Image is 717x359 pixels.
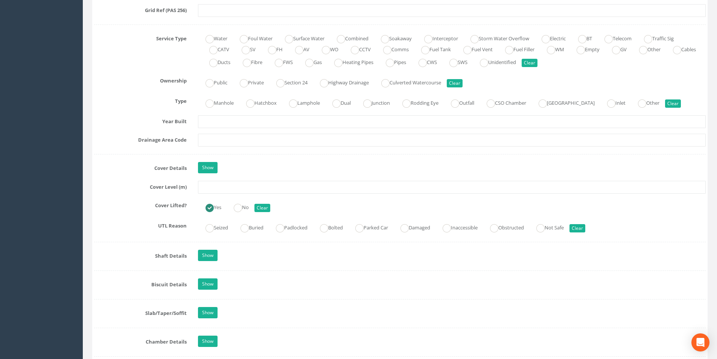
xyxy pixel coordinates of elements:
[411,56,437,67] label: CWS
[269,76,308,87] label: Section 24
[632,43,661,54] label: Other
[233,222,263,232] label: Buried
[414,43,451,54] label: Fuel Tank
[239,97,277,108] label: Hatchbox
[232,76,264,87] label: Private
[88,250,192,260] label: Shaft Details
[88,95,192,105] label: Type
[226,201,249,212] label: No
[417,32,458,43] label: Interceptor
[88,307,192,317] label: Slab/Taper/Soffit
[202,56,230,67] label: Ducts
[267,56,293,67] label: FWS
[443,97,474,108] label: Outfall
[630,97,659,108] label: Other
[88,220,192,229] label: UTL Reason
[393,222,430,232] label: Damaged
[483,222,524,232] label: Obstructed
[534,32,566,43] label: Electric
[343,43,371,54] label: CCTV
[376,43,409,54] label: Comms
[88,181,192,191] label: Cover Level (m)
[456,43,493,54] label: Fuel Vent
[198,32,227,43] label: Water
[522,59,537,67] button: Clear
[374,76,441,87] label: Culverted Watercourse
[198,76,227,87] label: Public
[198,250,218,261] a: Show
[88,32,192,42] label: Service Type
[88,199,192,209] label: Cover Lifted?
[472,56,516,67] label: Unidentified
[325,97,351,108] label: Dual
[665,43,696,54] label: Cables
[88,134,192,144] label: Drainage Area Code
[88,4,192,14] label: Grid Ref (PAS 256)
[600,97,626,108] label: Inlet
[268,222,308,232] label: Padlocked
[88,162,192,172] label: Cover Details
[202,43,229,54] label: CATV
[597,32,632,43] label: Telecom
[282,97,320,108] label: Lamphole
[442,56,467,67] label: SWS
[691,333,709,351] div: Open Intercom Messenger
[569,224,585,232] button: Clear
[312,222,343,232] label: Bolted
[356,97,390,108] label: Junction
[198,307,218,318] a: Show
[569,43,600,54] label: Empty
[234,43,256,54] label: SV
[232,32,272,43] label: Foul Water
[665,99,681,108] button: Clear
[327,56,373,67] label: Heating Pipes
[198,97,234,108] label: Manhole
[539,43,564,54] label: WM
[198,222,228,232] label: Seized
[288,43,309,54] label: AV
[531,97,595,108] label: [GEOGRAPHIC_DATA]
[447,79,463,87] button: Clear
[260,43,283,54] label: FH
[571,32,592,43] label: BT
[314,43,338,54] label: WO
[498,43,534,54] label: Fuel Filler
[198,201,221,212] label: Yes
[312,76,369,87] label: Highway Drainage
[636,32,674,43] label: Traffic Sig
[395,97,438,108] label: Rodding Eye
[378,56,406,67] label: Pipes
[88,75,192,84] label: Ownership
[604,43,627,54] label: GV
[479,97,526,108] label: CSO Chamber
[254,204,270,212] button: Clear
[88,115,192,125] label: Year Built
[463,32,529,43] label: Storm Water Overflow
[348,222,388,232] label: Parked Car
[298,56,322,67] label: Gas
[329,32,368,43] label: Combined
[198,162,218,173] a: Show
[88,336,192,345] label: Chamber Details
[198,278,218,290] a: Show
[88,278,192,288] label: Biscuit Details
[435,222,478,232] label: Inaccessible
[373,32,412,43] label: Soakaway
[277,32,324,43] label: Surface Water
[529,222,564,232] label: Not Safe
[235,56,262,67] label: Fibre
[198,336,218,347] a: Show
